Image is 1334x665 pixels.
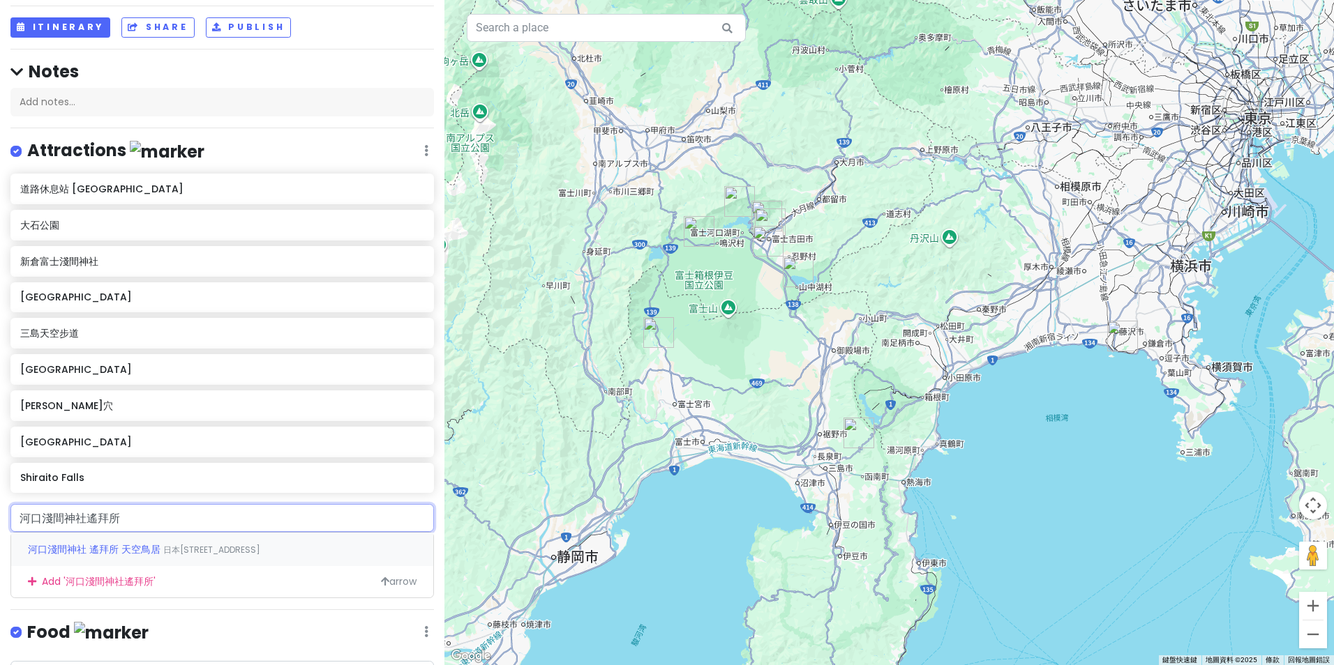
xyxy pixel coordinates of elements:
span: 地圖資料 ©2025 [1206,656,1257,664]
div: Add ' 河口淺間神社遙拜所 ' [11,566,433,597]
div: 道路休息站 富士吉田 [753,226,784,257]
a: 在 Google 地圖上開啟這個區域 (開啟新視窗) [448,647,494,665]
h6: 新倉富士淺間神社 [20,255,424,268]
button: Share [121,17,194,38]
h6: [PERSON_NAME]穴 [20,399,424,412]
div: Add notes... [10,88,434,117]
h4: Attractions [27,139,204,162]
span: 日本[STREET_ADDRESS] [163,544,260,556]
div: 富士吉田市 [755,208,786,239]
a: 條款 (在新分頁中開啟) [1266,656,1280,664]
h6: 大石公園 [20,219,424,231]
span: arrow [381,574,417,589]
h6: [GEOGRAPHIC_DATA] [20,436,424,448]
h6: Shiraito Falls [20,471,424,484]
button: 縮小 [1299,620,1327,648]
h4: Food [27,621,149,644]
span: 河口淺間神社 遙拜所 天空鳥居 [28,542,163,556]
div: Shiraito Falls [643,317,674,348]
h4: Notes [10,61,434,82]
button: 將衣夾人拖曳到地圖上，就能開啟街景服務 [1299,542,1327,570]
input: Search a place [467,14,746,42]
div: 鐮倉高校前 [1107,321,1138,351]
img: marker [130,141,204,162]
div: 三島天空步道 [844,418,874,448]
h6: [GEOGRAPHIC_DATA] [20,291,424,303]
a: 回報地圖錯誤 [1288,656,1330,664]
div: 新倉富士淺間神社 [751,201,782,231]
button: 放大 [1299,592,1327,620]
button: Itinerary [10,17,110,38]
h6: 道路休息站 [GEOGRAPHIC_DATA] [20,183,424,195]
img: marker [74,622,149,643]
button: Publish [206,17,292,38]
div: 鳴澤冰穴 [684,216,714,247]
div: 山中湖村 [783,257,814,287]
button: 鍵盤快速鍵 [1162,655,1197,665]
h6: [GEOGRAPHIC_DATA] [20,363,424,376]
input: + Add place or address [10,504,434,532]
button: 地圖攝影機控制項 [1299,491,1327,519]
div: 大石公園 [724,186,755,217]
h6: 三島天空步道 [20,327,424,339]
img: Google [448,647,494,665]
